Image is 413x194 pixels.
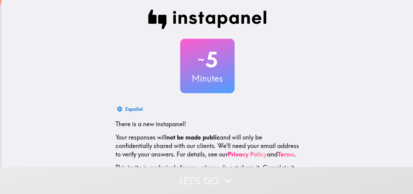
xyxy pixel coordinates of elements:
[228,150,267,158] a: Privacy Policy
[197,51,205,69] span: ~
[115,133,299,159] p: Your responses will and will only be confidentially shared with our clients. We'll need your emai...
[180,47,235,72] h2: 5
[180,72,235,85] h3: Minutes
[278,150,294,158] a: Terms
[148,10,267,29] img: Instapanel
[115,103,145,115] button: Español
[166,133,220,141] b: not be made public
[115,163,299,180] p: This invite is exclusively for you, please do not share it. Complete it soon because spots are li...
[125,105,143,113] div: Español
[115,120,186,128] span: There is a new instapanel!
